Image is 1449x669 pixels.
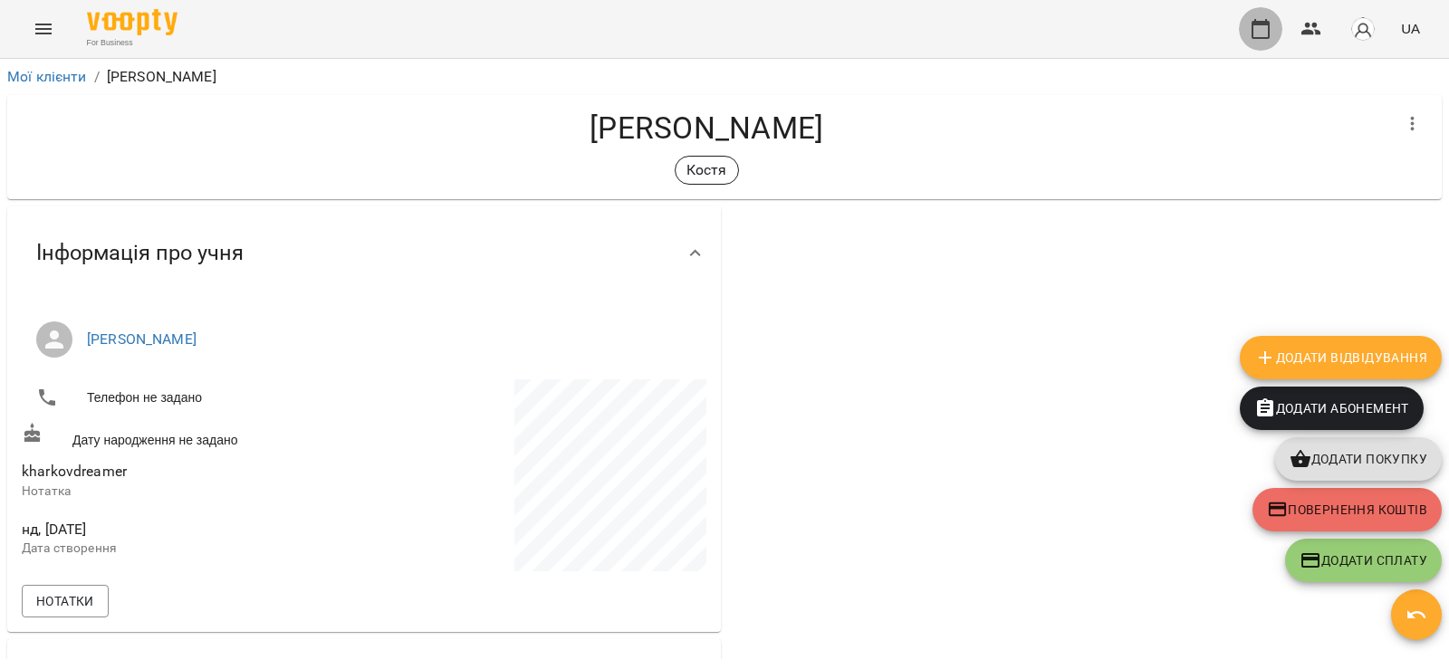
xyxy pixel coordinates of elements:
span: UA [1401,19,1420,38]
button: Додати Сплату [1285,539,1442,582]
div: Інформація про учня [7,206,721,300]
img: avatar_s.png [1350,16,1376,42]
span: Нотатки [36,590,94,612]
span: For Business [87,37,178,49]
span: Додати Абонемент [1254,397,1409,419]
div: Дату народження не задано [18,419,364,453]
p: Костя [686,159,727,181]
button: Нотатки [22,585,109,617]
nav: breadcrumb [7,66,1442,88]
span: Повернення коштів [1267,499,1427,521]
span: Додати Відвідування [1254,347,1427,368]
p: Нотатка [22,483,360,501]
span: Інформація про учня [36,239,244,267]
p: [PERSON_NAME] [107,66,216,88]
button: Додати покупку [1275,437,1442,481]
span: kharkovdreamer [22,463,127,480]
a: Мої клієнти [7,68,87,85]
a: [PERSON_NAME] [87,330,197,348]
li: / [94,66,100,88]
span: нд, [DATE] [22,519,360,540]
button: Додати Абонемент [1240,387,1424,430]
li: Телефон не задано [22,379,360,416]
button: Повернення коштів [1252,488,1442,531]
div: Костя [675,156,739,185]
button: Додати Відвідування [1240,336,1442,379]
button: Menu [22,7,65,51]
img: Voopty Logo [87,9,178,35]
span: Додати Сплату [1300,550,1427,571]
span: Додати покупку [1290,448,1427,470]
p: Дата створення [22,540,360,558]
button: UA [1394,12,1427,45]
h4: [PERSON_NAME] [22,110,1391,147]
